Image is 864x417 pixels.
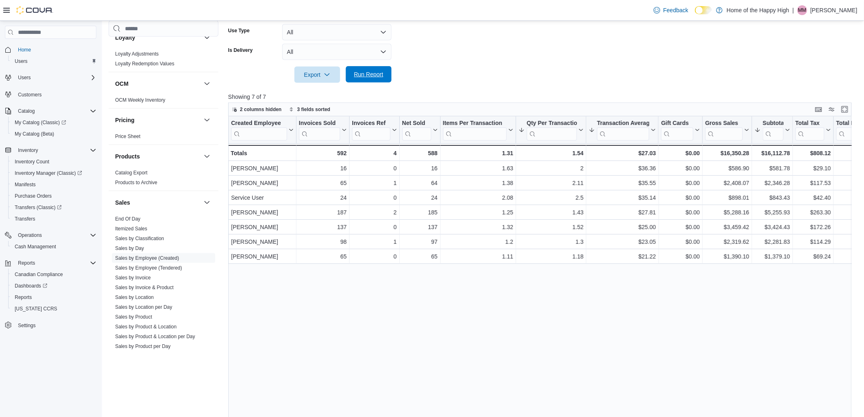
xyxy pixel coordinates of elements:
[15,106,96,116] span: Catalog
[5,40,96,352] nav: Complex example
[795,120,824,140] div: Total Tax
[11,203,96,212] span: Transfers (Classic)
[11,292,35,302] a: Reports
[589,252,656,261] div: $21.22
[202,79,212,89] button: OCM
[661,120,693,127] div: Gift Cards
[115,152,140,161] h3: Products
[8,179,100,190] button: Manifests
[18,147,38,154] span: Inventory
[115,294,154,300] a: Sales by Location
[755,252,790,261] div: $1,379.10
[352,178,396,188] div: 1
[115,51,159,57] a: Loyalty Adjustments
[352,120,396,140] button: Invoices Ref
[11,129,96,139] span: My Catalog (Beta)
[15,131,54,137] span: My Catalog (Beta)
[352,222,396,232] div: 0
[519,148,583,158] div: 1.54
[115,179,157,186] span: Products to Archive
[763,120,784,127] div: Subtotal
[8,269,100,280] button: Canadian Compliance
[11,191,55,201] a: Purchase Orders
[11,270,66,279] a: Canadian Compliance
[115,33,200,42] button: Loyalty
[519,193,583,203] div: 2.5
[297,106,330,113] span: 3 fields sorted
[8,213,100,225] button: Transfers
[115,134,140,139] a: Price Sheet
[15,73,96,83] span: Users
[402,207,437,217] div: 185
[15,170,82,176] span: Inventory Manager (Classic)
[11,56,96,66] span: Users
[589,178,656,188] div: $35.55
[115,198,130,207] h3: Sales
[840,105,850,114] button: Enter fullscreen
[115,265,182,271] a: Sales by Employee (Tendered)
[115,216,140,222] a: End Of Day
[11,118,96,127] span: My Catalog (Classic)
[352,207,396,217] div: 2
[661,193,700,203] div: $0.00
[11,281,51,291] a: Dashboards
[115,133,140,140] span: Price Sheet
[11,281,96,291] span: Dashboards
[115,274,151,281] span: Sales by Invoice
[705,178,749,188] div: $2,408.07
[115,226,147,232] a: Itemized Sales
[705,207,749,217] div: $5,288.16
[15,320,96,330] span: Settings
[15,294,32,301] span: Reports
[18,232,42,239] span: Operations
[352,163,396,173] div: 0
[11,214,96,224] span: Transfers
[763,120,784,140] div: Subtotal
[299,207,347,217] div: 187
[795,207,831,217] div: $263.30
[115,116,134,124] h3: Pricing
[589,148,656,158] div: $27.03
[352,148,396,158] div: 4
[115,97,165,103] a: OCM Weekly Inventory
[115,198,200,207] button: Sales
[109,132,218,145] div: Pricing
[589,237,656,247] div: $23.05
[299,163,347,173] div: 16
[661,148,700,158] div: $0.00
[795,178,831,188] div: $117.53
[352,237,396,247] div: 1
[443,163,513,173] div: 1.63
[11,168,85,178] a: Inventory Manager (Classic)
[661,178,700,188] div: $0.00
[664,6,688,14] span: Feedback
[597,120,649,127] div: Transaction Average
[443,120,513,140] button: Items Per Transaction
[661,222,700,232] div: $0.00
[15,58,27,65] span: Users
[299,178,347,188] div: 65
[16,6,53,14] img: Cova
[15,204,62,211] span: Transfers (Classic)
[231,120,287,127] div: Created Employee
[228,47,253,54] label: Is Delivery
[354,70,383,78] span: Run Report
[11,157,53,167] a: Inventory Count
[811,5,857,15] p: [PERSON_NAME]
[15,89,96,99] span: Customers
[115,235,164,242] span: Sales by Classification
[402,193,437,203] div: 24
[115,152,200,161] button: Products
[231,163,294,173] div: [PERSON_NAME]
[402,120,437,140] button: Net Sold
[661,207,700,217] div: $0.00
[519,163,583,173] div: 2
[115,284,174,291] span: Sales by Invoice & Product
[115,61,174,67] a: Loyalty Redemption Values
[597,120,649,140] div: Transaction Average
[661,252,700,261] div: $0.00
[11,157,96,167] span: Inventory Count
